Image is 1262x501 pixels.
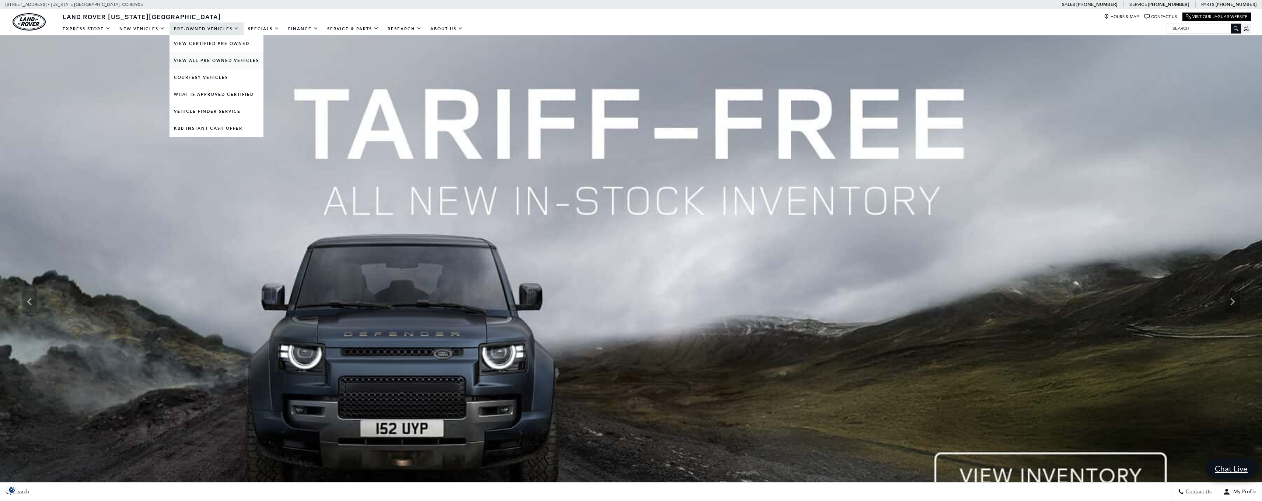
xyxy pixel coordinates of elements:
[169,120,263,137] a: KBB Instant Cash Offer
[13,13,46,31] img: Land Rover
[1201,2,1214,7] span: Parts
[426,22,468,35] a: About Us
[1211,464,1251,474] span: Chat Live
[1129,2,1147,7] span: Service
[1062,2,1075,7] span: Sales
[58,22,115,35] a: EXPRESS STORE
[1144,14,1177,20] a: Contact Us
[58,22,468,35] nav: Main Navigation
[4,486,21,494] section: Click to Open Cookie Consent Modal
[1225,291,1240,313] div: Next
[284,22,323,35] a: Finance
[1104,14,1139,20] a: Hours & Map
[169,22,244,35] a: Pre-Owned Vehicles
[58,12,226,21] a: Land Rover [US_STATE][GEOGRAPHIC_DATA]
[169,35,263,52] a: View Certified Pre-Owned
[4,486,21,494] img: Opt-Out Icon
[115,22,169,35] a: New Vehicles
[169,86,263,103] a: What Is Approved Certified
[323,22,383,35] a: Service & Parts
[169,103,263,120] a: Vehicle Finder Service
[1167,24,1241,33] input: Search
[1148,1,1189,7] a: [PHONE_NUMBER]
[6,2,143,7] a: [STREET_ADDRESS] • [US_STATE][GEOGRAPHIC_DATA], CO 80905
[1217,483,1262,501] button: Open user profile menu
[1230,489,1256,495] span: My Profile
[1186,14,1248,20] a: Visit Our Jaguar Website
[383,22,426,35] a: Research
[1216,1,1256,7] a: [PHONE_NUMBER]
[1076,1,1117,7] a: [PHONE_NUMBER]
[13,13,46,31] a: land-rover
[1206,459,1256,479] a: Chat Live
[244,22,284,35] a: Specials
[169,69,263,86] a: Courtesy Vehicles
[63,12,221,21] span: Land Rover [US_STATE][GEOGRAPHIC_DATA]
[169,52,263,69] a: View All Pre-Owned Vehicles
[22,291,37,313] div: Previous
[1184,489,1212,495] span: Contact Us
